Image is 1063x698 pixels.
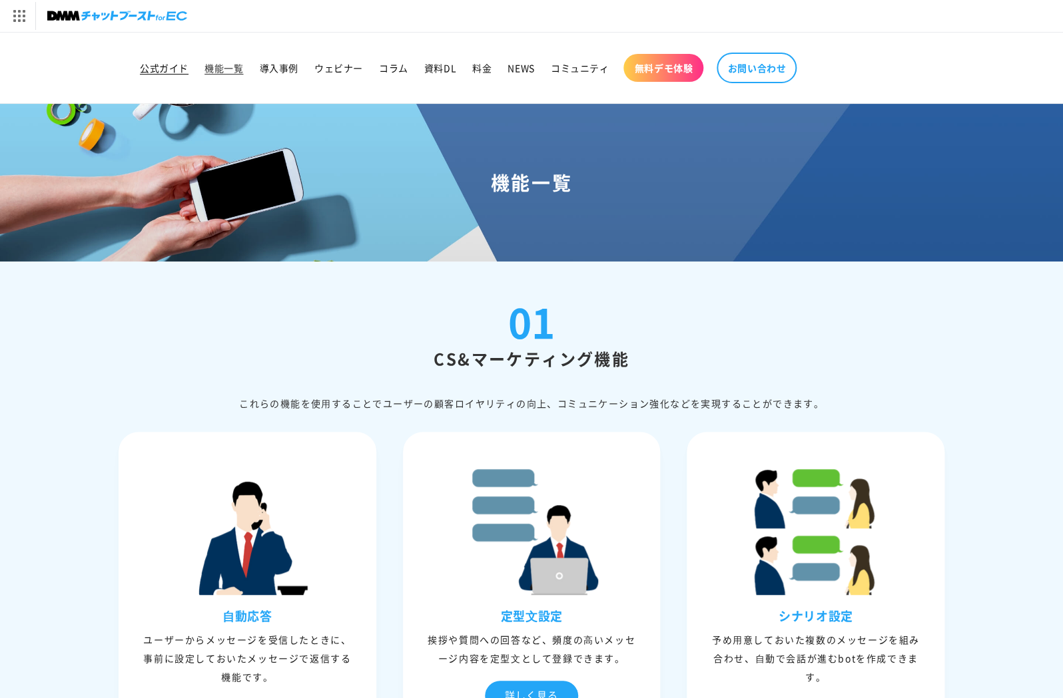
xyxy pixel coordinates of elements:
[727,62,786,74] span: お問い合わせ
[465,462,598,595] img: 定型⽂設定
[196,54,251,82] a: 機能一覧
[472,62,492,74] span: 料金
[314,62,363,74] span: ウェビナー
[508,62,534,74] span: NEWS
[122,630,373,686] div: ユーザーからメッセージを受信したときに、事前に設定しておいたメッセージで返信する機能です。
[551,62,609,74] span: コミュニティ
[2,2,35,30] img: サービス
[634,62,693,74] span: 無料デモ体験
[306,54,371,82] a: ウェビナー
[690,608,941,623] h3: シナリオ設定
[119,348,944,369] h2: CS&マーケティング機能
[379,62,408,74] span: コラム
[464,54,500,82] a: 料金
[623,54,703,82] a: 無料デモ体験
[500,54,542,82] a: NEWS
[424,62,456,74] span: 資料DL
[717,53,797,83] a: お問い合わせ
[16,170,1047,194] h1: 機能一覧
[47,7,187,25] img: チャットブーストforEC
[371,54,416,82] a: コラム
[508,301,555,341] div: 01
[543,54,617,82] a: コミュニティ
[690,630,941,686] div: 予め⽤意しておいた複数のメッセージを組み合わせ、⾃動で会話が進むbotを作成できます。
[406,630,657,667] div: 挨拶や質問への回答など、頻度の⾼いメッセージ内容を定型⽂として登録できます。
[406,608,657,623] h3: 定型⽂設定
[416,54,464,82] a: 資料DL
[132,54,196,82] a: 公式ガイド
[749,462,883,595] img: シナリオ設定
[180,462,314,595] img: ⾃動応答
[251,54,306,82] a: 導入事例
[122,608,373,623] h3: ⾃動応答
[119,395,944,412] div: これらの機能を使⽤することでユーザーの顧客ロイヤリティの向上、コミュニケーション強化などを実現することができます。
[204,62,243,74] span: 機能一覧
[140,62,188,74] span: 公式ガイド
[259,62,298,74] span: 導入事例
